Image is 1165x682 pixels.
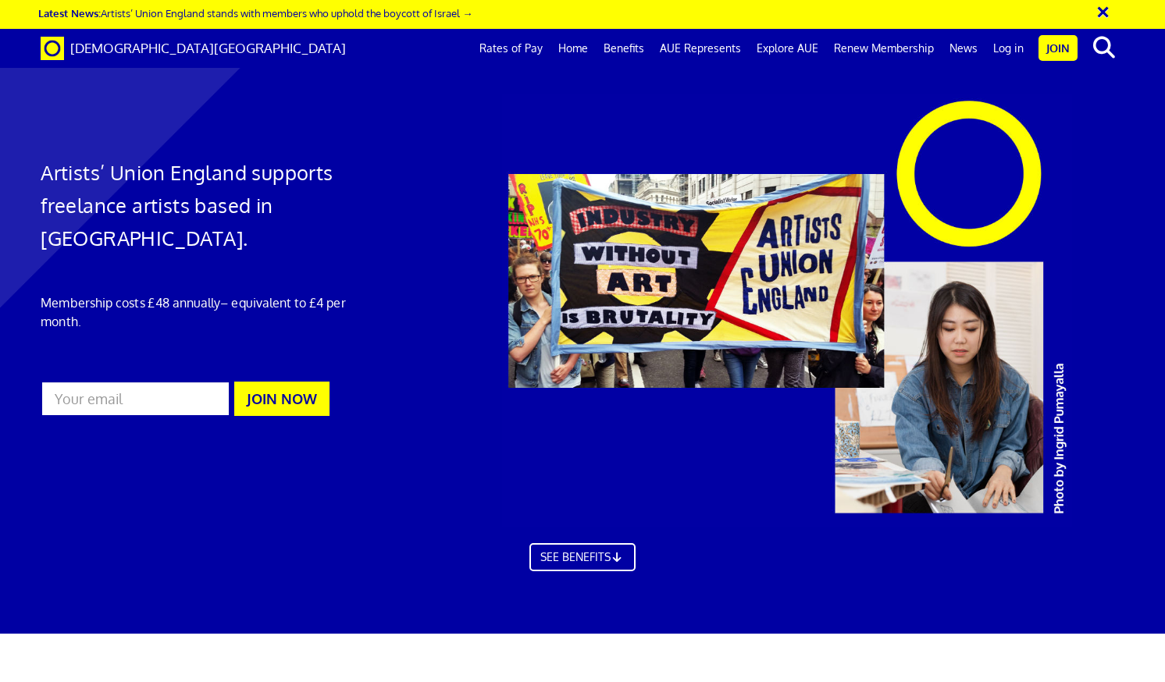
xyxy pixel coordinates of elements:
[38,6,101,20] strong: Latest News:
[41,156,386,254] h1: Artists’ Union England supports freelance artists based in [GEOGRAPHIC_DATA].
[1039,35,1078,61] a: Join
[70,40,346,56] span: [DEMOGRAPHIC_DATA][GEOGRAPHIC_DATA]
[234,382,330,416] button: JOIN NOW
[29,29,358,68] a: Brand [DEMOGRAPHIC_DATA][GEOGRAPHIC_DATA]
[529,543,636,571] a: SEE BENEFITS
[652,29,749,68] a: AUE Represents
[985,29,1031,68] a: Log in
[550,29,596,68] a: Home
[749,29,826,68] a: Explore AUE
[942,29,985,68] a: News
[1081,31,1128,64] button: search
[41,293,386,331] p: Membership costs £48 annually – equivalent to £4 per month.
[826,29,942,68] a: Renew Membership
[472,29,550,68] a: Rates of Pay
[41,381,230,417] input: Your email
[38,6,472,20] a: Latest News:Artists’ Union England stands with members who uphold the boycott of Israel →
[596,29,652,68] a: Benefits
